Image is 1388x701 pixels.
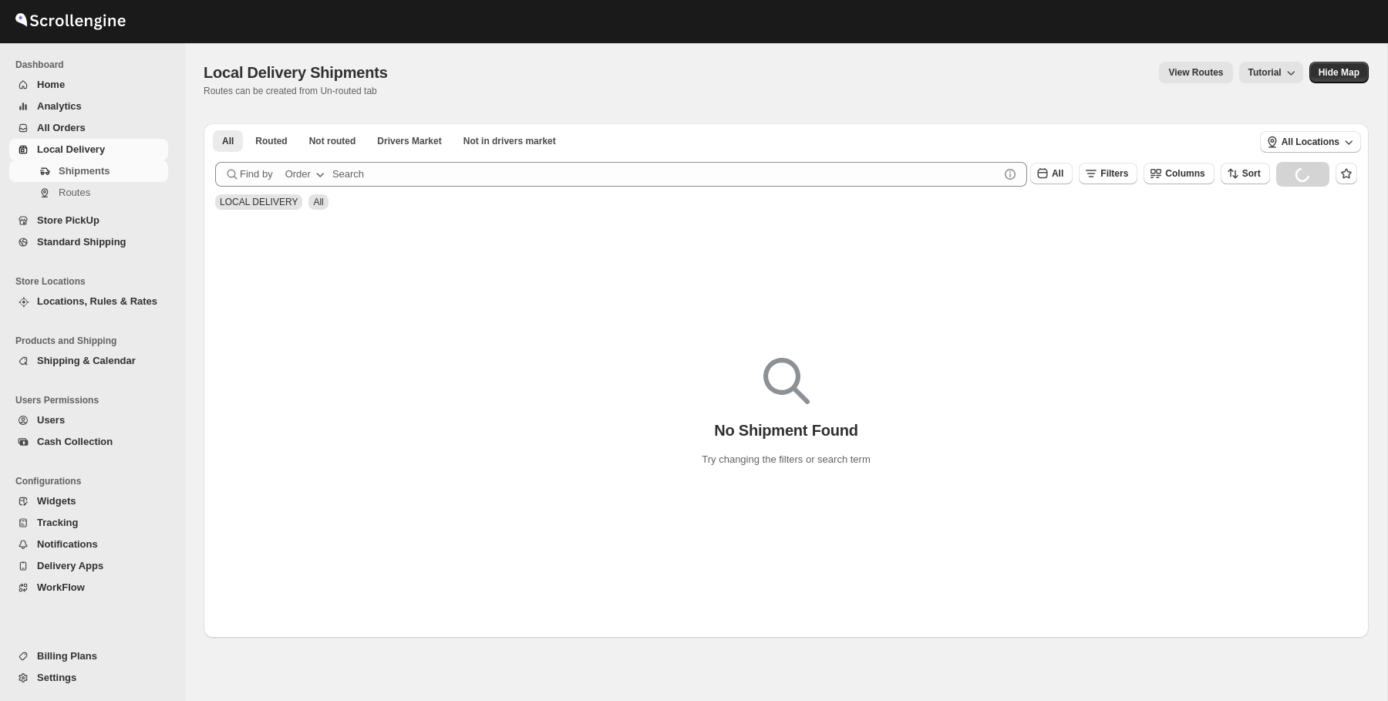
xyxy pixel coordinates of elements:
[9,160,168,182] button: Shipments
[9,667,168,689] button: Settings
[15,335,174,347] span: Products and Shipping
[1030,163,1073,184] button: All
[246,130,296,152] button: Routed
[220,197,298,207] span: LOCAL DELIVERY
[15,275,174,288] span: Store Locations
[9,534,168,555] button: Notifications
[309,135,356,147] span: Not routed
[37,122,86,133] span: All Orders
[222,135,234,147] span: All
[9,577,168,598] button: WorkFlow
[9,490,168,512] button: Widgets
[300,130,366,152] button: Unrouted
[255,135,287,147] span: Routed
[313,197,323,207] span: All
[1248,67,1282,78] span: Tutorial
[15,59,174,71] span: Dashboard
[37,436,113,447] span: Cash Collection
[15,394,174,406] span: Users Permissions
[15,475,174,487] span: Configurations
[37,100,82,112] span: Analytics
[1159,62,1232,83] button: view route
[204,64,388,81] span: Local Delivery Shipments
[59,165,109,177] span: Shipments
[9,409,168,431] button: Users
[37,295,157,307] span: Locations, Rules & Rates
[1282,136,1339,148] span: All Locations
[1100,168,1128,179] span: Filters
[9,96,168,117] button: Analytics
[454,130,565,152] button: Un-claimable
[59,187,90,198] span: Routes
[37,650,97,662] span: Billing Plans
[1260,131,1361,153] button: All Locations
[1309,62,1369,83] button: Map action label
[1168,66,1223,79] span: View Routes
[1242,168,1261,179] span: Sort
[368,130,450,152] button: Claimable
[1221,163,1270,184] button: Sort
[37,517,78,528] span: Tracking
[9,555,168,577] button: Delivery Apps
[9,350,168,372] button: Shipping & Calendar
[37,560,103,571] span: Delivery Apps
[37,355,136,366] span: Shipping & Calendar
[213,130,243,152] button: All
[37,672,76,683] span: Settings
[1079,163,1137,184] button: Filters
[37,79,65,90] span: Home
[9,182,168,204] button: Routes
[204,85,394,97] p: Routes can be created from Un-routed tab
[37,236,126,248] span: Standard Shipping
[9,512,168,534] button: Tracking
[9,117,168,139] button: All Orders
[9,291,168,312] button: Locations, Rules & Rates
[276,162,337,187] button: Order
[1319,66,1359,79] span: Hide Map
[37,143,105,155] span: Local Delivery
[1239,62,1303,83] button: Tutorial
[9,645,168,667] button: Billing Plans
[285,167,311,182] div: Order
[9,74,168,96] button: Home
[9,431,168,453] button: Cash Collection
[702,452,870,467] p: Try changing the filters or search term
[332,162,999,187] input: Search
[1144,163,1214,184] button: Columns
[37,414,65,426] span: Users
[1165,168,1204,179] span: Columns
[240,167,273,182] span: Find by
[763,358,810,404] img: Empty search results
[37,581,85,593] span: WorkFlow
[37,495,76,507] span: Widgets
[463,135,556,147] span: Not in drivers market
[37,214,99,226] span: Store PickUp
[377,135,441,147] span: Drivers Market
[1052,168,1063,179] span: All
[714,421,858,440] p: No Shipment Found
[37,538,98,550] span: Notifications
